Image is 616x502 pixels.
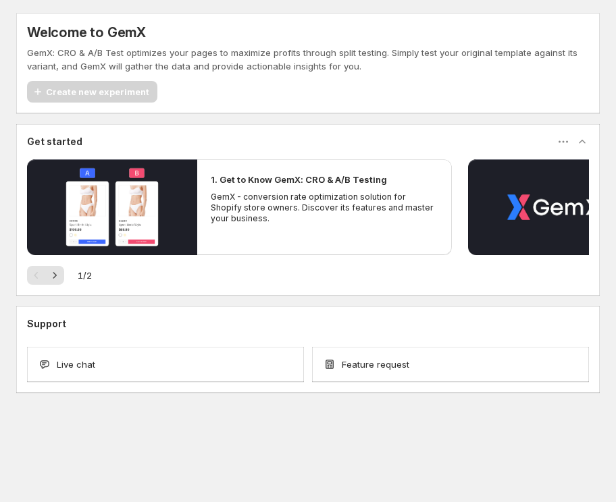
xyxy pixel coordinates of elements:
h5: Welcome to GemX [27,24,589,40]
h2: 1. Get to Know GemX: CRO & A/B Testing [211,173,387,186]
span: 1 / 2 [78,269,92,282]
span: Feature request [342,358,409,371]
h3: Get started [27,135,82,148]
p: GemX - conversion rate optimization solution for Shopify store owners. Discover its features and ... [211,192,439,224]
span: Live chat [57,358,95,371]
p: GemX: CRO & A/B Test optimizes your pages to maximize profits through split testing. Simply test ... [27,46,589,73]
h3: Support [27,317,66,331]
